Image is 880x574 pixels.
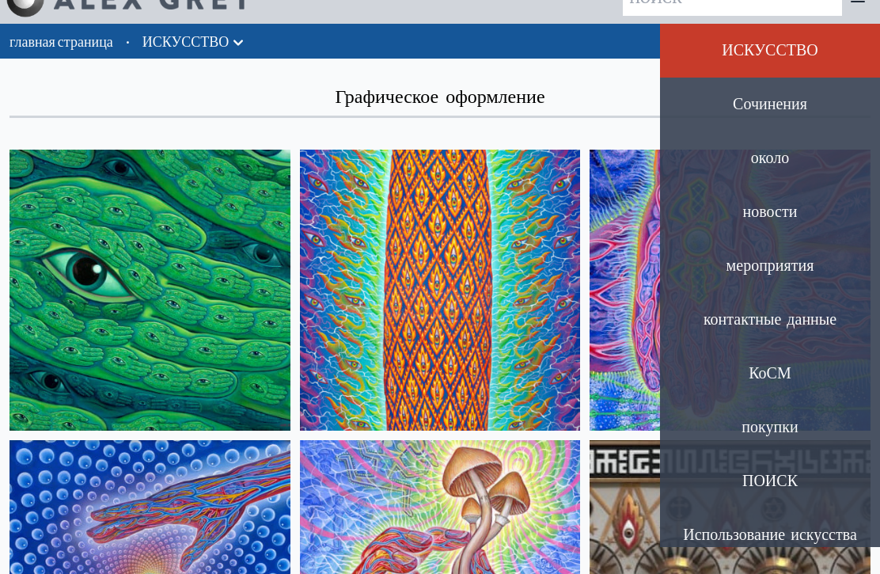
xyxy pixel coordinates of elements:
a: ИСКУССТВО [660,24,880,78]
a: ИСКУССТВО [142,30,229,52]
a: Сочинения [660,78,880,131]
a: ПОИСК [660,454,880,508]
a: контактные данные [660,293,880,347]
a: мероприятия [660,239,880,293]
a: новости [660,185,880,239]
li: · [119,24,136,59]
a: около [660,131,880,185]
a: главная страница [9,32,113,50]
a: Использование искусства [660,508,880,562]
a: КоСМ [660,347,880,401]
a: покупки [660,401,880,454]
